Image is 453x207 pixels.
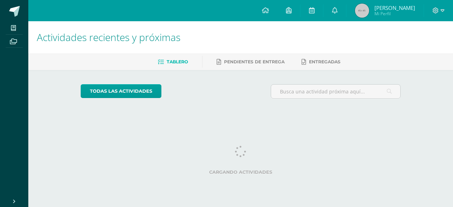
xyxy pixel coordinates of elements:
span: Actividades recientes y próximas [37,30,180,44]
a: Entregadas [302,56,340,68]
span: Pendientes de entrega [224,59,285,64]
span: Tablero [167,59,188,64]
a: Tablero [158,56,188,68]
span: [PERSON_NAME] [374,4,415,11]
input: Busca una actividad próxima aquí... [271,85,401,98]
label: Cargando actividades [81,169,401,175]
a: Pendientes de entrega [217,56,285,68]
a: todas las Actividades [81,84,161,98]
span: Entregadas [309,59,340,64]
img: 45x45 [355,4,369,18]
span: Mi Perfil [374,11,415,17]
